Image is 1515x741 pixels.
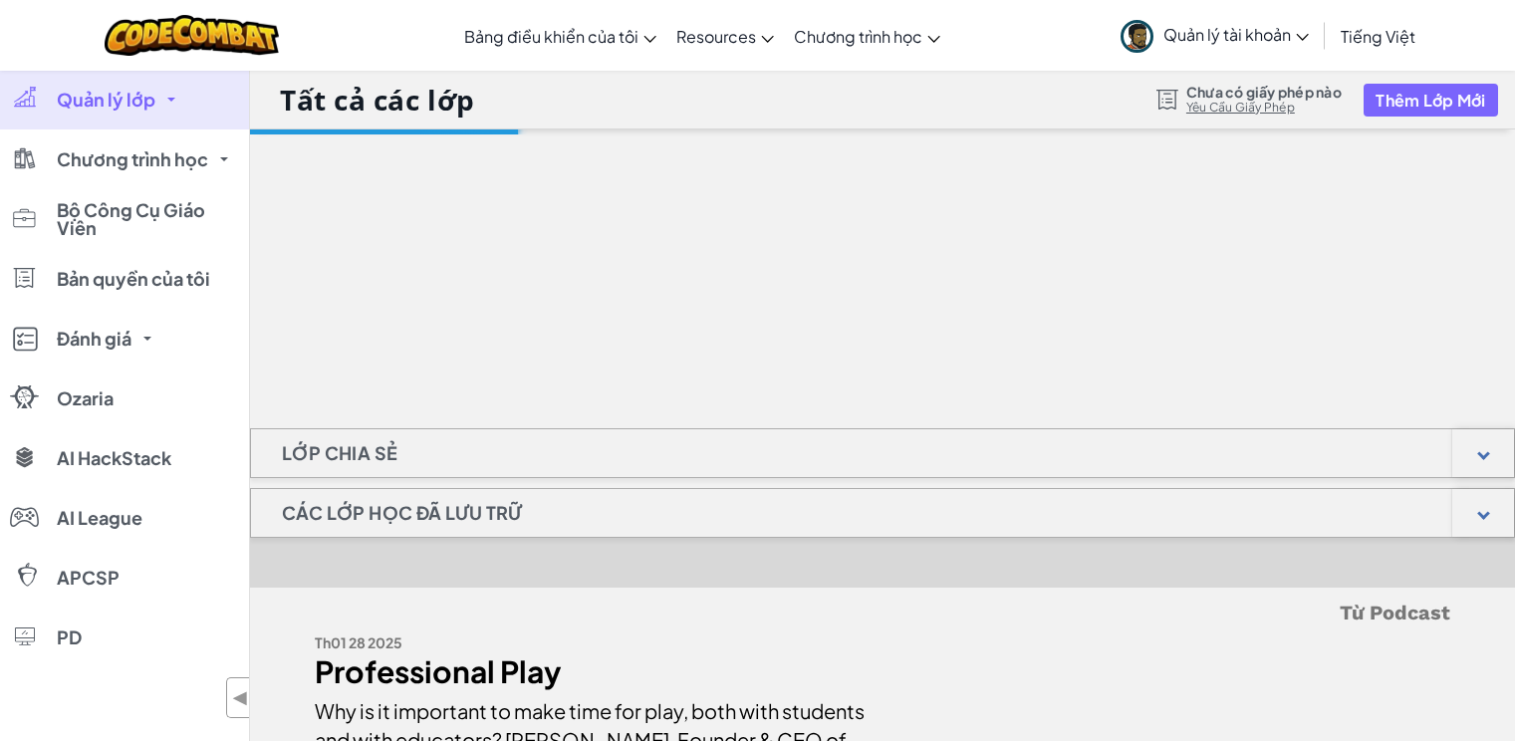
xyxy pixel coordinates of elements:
span: Đánh giá [57,330,131,348]
span: Quản lý tài khoản [1163,24,1309,45]
span: Tiếng Việt [1341,26,1415,47]
a: Quản lý tài khoản [1111,4,1319,67]
img: avatar [1121,20,1153,53]
div: Professional Play [315,657,868,686]
span: AI HackStack [57,449,171,467]
div: Th01 28 2025 [315,628,868,657]
h5: Từ Podcast [315,598,1450,628]
span: Chương trình học [57,150,208,168]
span: Chưa có giấy phép nào [1186,84,1342,100]
span: Bảng điều khiển của tôi [464,26,638,47]
span: Quản lý lớp [57,91,155,109]
h1: Lớp chia sẻ [251,428,428,478]
h1: Các lớp học đã lưu trữ [251,488,553,538]
span: Resources [676,26,756,47]
a: Bảng điều khiển của tôi [454,9,666,63]
a: Yêu Cầu Giấy Phép [1186,100,1342,116]
a: Chương trình học [784,9,950,63]
img: CodeCombat logo [105,15,279,56]
span: AI League [57,509,142,527]
span: Ozaria [57,389,114,407]
span: Bản quyền của tôi [57,270,210,288]
a: Resources [666,9,784,63]
button: Thêm Lớp Mới [1364,84,1497,117]
span: Bộ Công Cụ Giáo Viên [57,201,236,237]
span: Chương trình học [794,26,922,47]
a: Tiếng Việt [1331,9,1425,63]
span: ◀ [232,683,249,712]
h1: Tất cả các lớp [280,81,475,119]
